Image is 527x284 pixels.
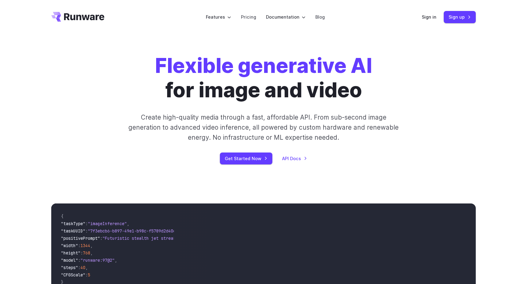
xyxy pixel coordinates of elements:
[61,265,78,270] span: "steps"
[85,221,88,226] span: :
[282,155,307,162] a: API Docs
[220,153,272,164] a: Get Started Now
[61,228,85,234] span: "taskUUID"
[102,235,324,241] span: "Futuristic stealth jet streaking through a neon-lit cityscape with glowing purple exhaust"
[81,243,90,248] span: 1344
[81,257,115,263] span: "runware:97@2"
[128,112,400,143] p: Create high-quality media through a fast, affordable API. From sub-second image generation to adv...
[90,250,93,256] span: ,
[85,228,88,234] span: :
[88,228,181,234] span: "7f3ebcb6-b897-49e1-b98c-f5789d2d40d7"
[422,13,436,20] a: Sign in
[61,235,100,241] span: "positivePrompt"
[85,265,88,270] span: ,
[83,250,90,256] span: 768
[85,272,88,278] span: :
[51,12,104,22] a: Go to /
[61,250,81,256] span: "height"
[61,214,63,219] span: {
[266,13,306,20] label: Documentation
[155,53,372,78] strong: Flexible generative AI
[78,265,81,270] span: :
[81,250,83,256] span: :
[81,265,85,270] span: 40
[315,13,325,20] a: Blog
[90,243,93,248] span: ,
[88,272,90,278] span: 5
[127,221,129,226] span: ,
[61,243,78,248] span: "width"
[444,11,476,23] a: Sign up
[61,257,78,263] span: "model"
[100,235,102,241] span: :
[61,221,85,226] span: "taskType"
[88,221,127,226] span: "imageInference"
[115,257,117,263] span: ,
[155,54,372,102] h1: for image and video
[78,257,81,263] span: :
[241,13,256,20] a: Pricing
[61,272,85,278] span: "CFGScale"
[78,243,81,248] span: :
[206,13,231,20] label: Features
